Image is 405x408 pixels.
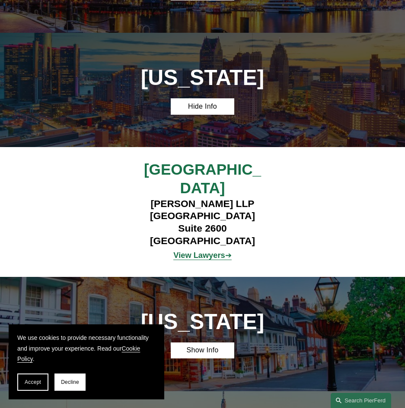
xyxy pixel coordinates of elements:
[171,98,234,115] a: Hide Info
[17,373,48,391] button: Accept
[331,393,391,408] a: Search this site
[173,251,231,260] span: ➔
[54,373,86,391] button: Decline
[25,379,41,385] span: Accept
[144,161,261,196] span: [GEOGRAPHIC_DATA]
[173,251,225,260] strong: View Lawyers
[173,251,231,260] a: View Lawyers➔
[171,342,234,359] a: Show Info
[139,66,266,90] h1: [US_STATE]
[123,198,282,247] h4: [PERSON_NAME] LLP [GEOGRAPHIC_DATA] Suite 2600 [GEOGRAPHIC_DATA]
[61,379,79,385] span: Decline
[123,310,282,334] h1: [US_STATE]
[9,324,164,399] section: Cookie banner
[17,333,156,365] p: We use cookies to provide necessary functionality and improve your experience. Read our .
